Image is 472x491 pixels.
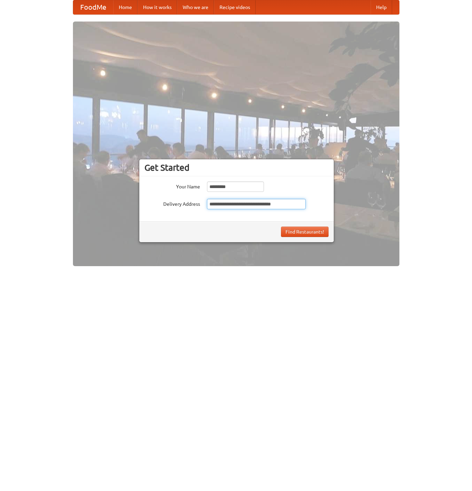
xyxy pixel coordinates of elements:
a: Recipe videos [214,0,256,14]
a: How it works [138,0,177,14]
a: Who we are [177,0,214,14]
label: Your Name [144,181,200,190]
label: Delivery Address [144,199,200,208]
button: Find Restaurants! [281,227,329,237]
h3: Get Started [144,162,329,173]
a: Home [113,0,138,14]
a: Help [371,0,392,14]
a: FoodMe [73,0,113,14]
